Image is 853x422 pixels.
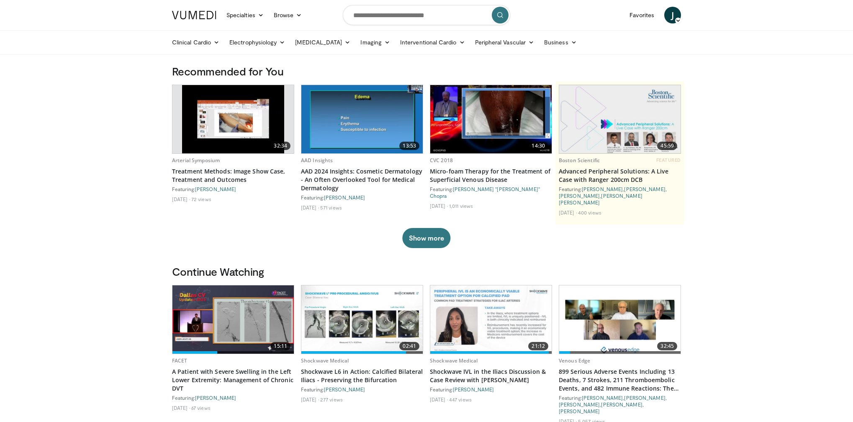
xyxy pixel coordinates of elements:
a: AAD Insights [301,157,333,164]
a: CVC 2018 [430,157,453,164]
a: Clinical Cardio [167,34,224,51]
span: 14:30 [528,142,548,150]
h3: Continue Watching [172,265,681,278]
div: Featuring: , , , , [559,394,681,414]
a: 899 Serious Adverse Events Including 13 Deaths, 7 Strokes, 211 Thromboembolic Events, and 482 Imm... [559,368,681,393]
a: [PERSON_NAME] [559,401,600,407]
a: AAD 2024 Insights: Cosmetic Dermatology - An Often Overlooked Tool for Medical Dermatology [301,167,423,192]
div: Featuring: [430,186,552,199]
a: 13:53 [301,85,423,153]
a: Venous Edge [559,357,590,364]
span: 45:59 [657,142,677,150]
span: 32:34 [270,142,290,150]
li: [DATE] [430,396,448,403]
a: 45:59 [559,85,681,153]
img: 1ecd53b6-3e0d-4983-bb41-b767ceebe38d.620x360_q85_upscale.jpg [430,285,552,354]
a: [PERSON_NAME] [453,386,494,392]
a: Shockwave L6 in Action: Calcified Bilateral Iliacs - Preserving the Bifurcation [301,368,423,384]
div: Featuring: [301,386,423,393]
li: 400 views [578,209,601,216]
a: [MEDICAL_DATA] [290,34,355,51]
a: Micro-foam Therapy for the Treatment of Superficial Venous Disease [430,167,552,184]
li: 277 views [320,396,343,403]
img: 4f4ecf7a-4573-4443-bbd2-7cc31b165e19.620x360_q85_upscale.jpg [301,85,423,153]
a: Shockwave Medical [301,357,349,364]
a: [PERSON_NAME] [582,186,623,192]
li: [DATE] [301,204,319,211]
a: Advanced Peripheral Solutions: A Live Case with Ranger 200cm DCB [559,167,681,184]
img: VuMedi Logo [172,11,216,19]
a: Specialties [221,7,269,23]
div: Featuring: [301,194,423,201]
a: [PERSON_NAME] [559,408,600,414]
div: Featuring: [172,394,294,401]
img: 8db9d089-4d31-4021-8852-8ed9a6959aed.620x360_q85_upscale.jpg [182,85,285,153]
button: Show more [402,228,450,248]
div: Featuring: [172,186,294,192]
img: 406f29c0-f809-4be0-972c-785b89dbf626.620x360_q85_upscale.jpg [430,85,552,153]
a: [PERSON_NAME] "[PERSON_NAME]" Chopra [430,186,540,199]
a: 32:34 [172,85,294,153]
a: [PERSON_NAME] [195,395,236,401]
a: [PERSON_NAME] [324,194,365,200]
li: [DATE] [559,209,577,216]
a: 32:45 [559,285,681,354]
a: Business [539,34,582,51]
a: [PERSON_NAME] [601,401,642,407]
a: Interventional Cardio [395,34,470,51]
a: [PERSON_NAME] [624,186,665,192]
a: [PERSON_NAME] [559,193,600,199]
a: Shockwave IVL in the Iliacs Discussion & Case Review with [PERSON_NAME] [430,368,552,384]
a: Electrophysiology [224,34,290,51]
a: [PERSON_NAME] [324,386,365,392]
li: [DATE] [430,202,448,209]
li: 571 views [320,204,342,211]
a: Boston Scientific [559,157,600,164]
a: [PERSON_NAME] [624,395,665,401]
a: Shockwave Medical [430,357,478,364]
div: Featuring: [430,386,552,393]
span: 13:53 [399,142,419,150]
li: 67 views [191,404,211,411]
img: 2334b6cc-ba6f-4e47-8c88-f3f3fe785331.620x360_q85_upscale.jpg [559,285,681,354]
a: [PERSON_NAME] [PERSON_NAME] [559,193,642,205]
li: [DATE] [301,396,319,403]
a: Favorites [624,7,659,23]
a: [PERSON_NAME] [195,186,236,192]
div: Featuring: , , , [559,186,681,206]
a: Arterial Symposium [172,157,220,164]
img: af9da20d-90cf-472d-9687-4c089bf26c94.620x360_q85_upscale.jpg [559,85,681,153]
a: J [664,7,681,23]
a: Browse [269,7,307,23]
li: [DATE] [172,404,190,411]
a: FACET [172,357,188,364]
span: 02:41 [399,342,419,350]
a: Peripheral Vascular [470,34,539,51]
li: 72 views [191,196,211,202]
li: 1,011 views [449,202,473,209]
span: 32:45 [657,342,677,350]
span: 15:11 [270,342,290,350]
li: [DATE] [172,196,190,202]
img: 38397e89-c348-4850-b729-c8baecfa0c73.620x360_q85_upscale.jpg [172,285,294,354]
li: 447 views [449,396,472,403]
a: Treatment Methods: Image Show Case, Treatment and Outcomes [172,167,294,184]
a: 21:12 [430,285,552,354]
input: Search topics, interventions [343,5,510,25]
a: 15:11 [172,285,294,354]
span: FEATURED [656,157,681,163]
a: 02:41 [301,285,423,354]
a: A Patient with Severe Swelling in the Left Lower Extremity: Management of Chronic DVT [172,368,294,393]
a: Imaging [355,34,395,51]
span: 21:12 [528,342,548,350]
img: 28f3deca-dec3-40f1-b8df-6c9592f29cdd.620x360_q85_upscale.jpg [301,285,423,354]
h3: Recommended for You [172,65,681,78]
a: [PERSON_NAME] [582,395,623,401]
a: 14:30 [430,85,552,153]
